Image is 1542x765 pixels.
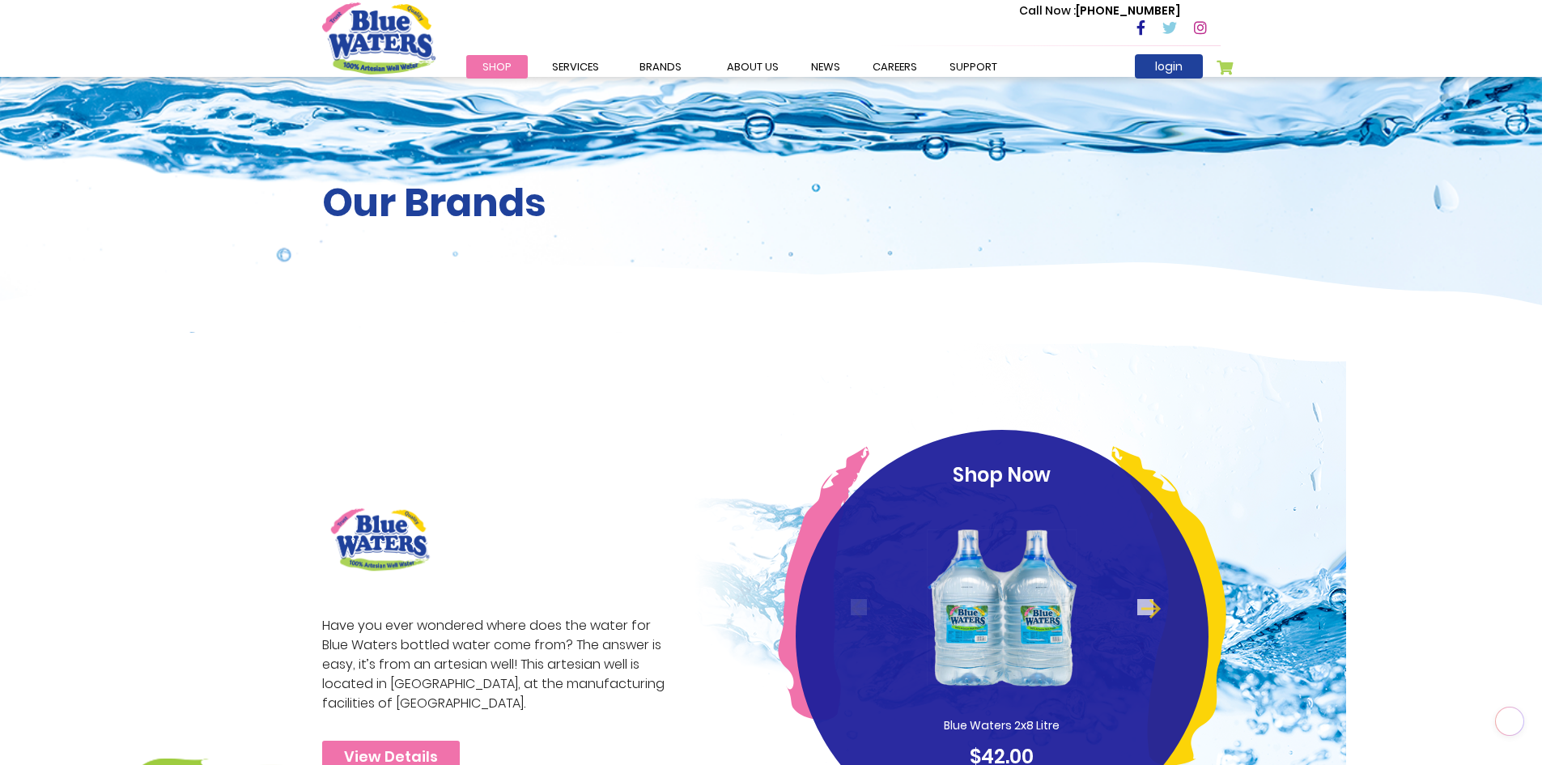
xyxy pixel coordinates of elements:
span: Shop [482,59,512,74]
button: Next [1137,599,1153,615]
p: Have you ever wondered where does the water for Blue Waters bottled water come from? The answer i... [322,616,673,713]
p: [PHONE_NUMBER] [1019,2,1180,19]
a: careers [856,55,933,79]
h2: Our Brands [322,180,1221,227]
a: login [1135,54,1203,79]
p: Shop Now [826,461,1178,490]
button: Previous [851,599,867,615]
a: News [795,55,856,79]
span: Brands [639,59,682,74]
p: Blue Waters 2x8 Litre [901,717,1103,734]
span: Call Now : [1019,2,1076,19]
span: Services [552,59,599,74]
img: Blue_Waters_2x8_Litre_1_1.png [924,498,1081,717]
img: brand logo [322,499,438,580]
a: about us [711,55,795,79]
a: support [933,55,1013,79]
a: store logo [322,2,435,74]
img: pink-curve.png [778,446,869,720]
